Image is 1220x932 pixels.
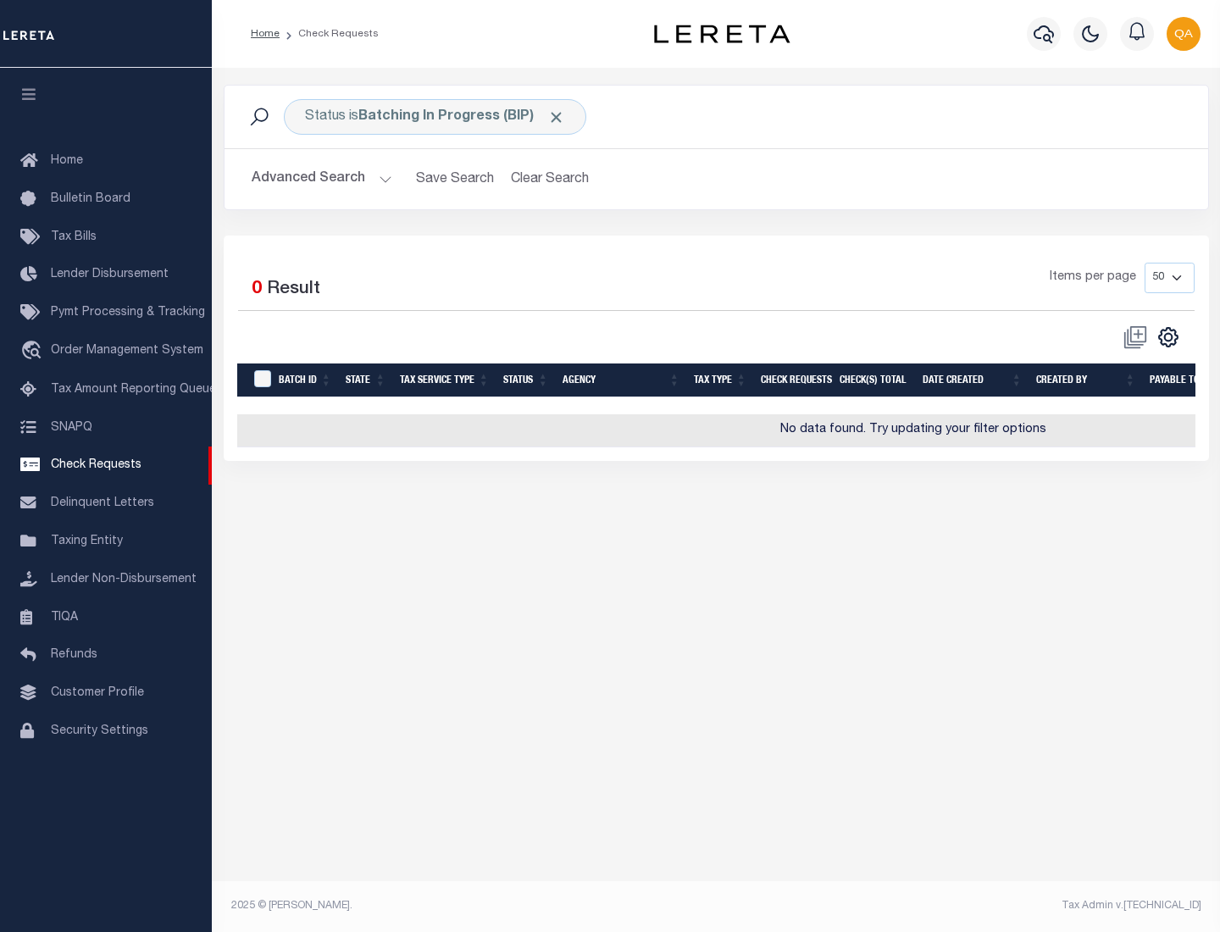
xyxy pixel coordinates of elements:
img: logo-dark.svg [654,25,790,43]
th: Tax Service Type: activate to sort column ascending [393,363,496,398]
th: Tax Type: activate to sort column ascending [687,363,754,398]
th: State: activate to sort column ascending [339,363,393,398]
span: TIQA [51,611,78,623]
th: Created By: activate to sort column ascending [1029,363,1143,398]
i: travel_explore [20,341,47,363]
span: Lender Disbursement [51,269,169,280]
b: Batching In Progress (BIP) [358,110,565,124]
th: Batch Id: activate to sort column ascending [272,363,339,398]
th: Check Requests [754,363,833,398]
div: Status is [284,99,586,135]
li: Check Requests [280,26,379,42]
span: Tax Bills [51,231,97,243]
button: Clear Search [504,163,596,196]
span: Security Settings [51,725,148,737]
span: Delinquent Letters [51,497,154,509]
span: Refunds [51,649,97,661]
span: Lender Non-Disbursement [51,574,197,585]
th: Date Created: activate to sort column ascending [916,363,1029,398]
span: Tax Amount Reporting Queue [51,384,216,396]
span: Taxing Entity [51,535,123,547]
img: svg+xml;base64,PHN2ZyB4bWxucz0iaHR0cDovL3d3dy53My5vcmcvMjAwMC9zdmciIHBvaW50ZXItZXZlbnRzPSJub25lIi... [1167,17,1201,51]
th: Check(s) Total [833,363,916,398]
span: 0 [252,280,262,298]
span: Pymt Processing & Tracking [51,307,205,319]
span: Bulletin Board [51,193,130,205]
span: Customer Profile [51,687,144,699]
div: 2025 © [PERSON_NAME]. [219,898,717,913]
span: Check Requests [51,459,141,471]
span: SNAPQ [51,421,92,433]
label: Result [267,276,320,303]
a: Home [251,29,280,39]
span: Click to Remove [547,108,565,126]
button: Save Search [406,163,504,196]
div: Tax Admin v.[TECHNICAL_ID] [729,898,1201,913]
span: Home [51,155,83,167]
th: Agency: activate to sort column ascending [556,363,687,398]
th: Status: activate to sort column ascending [496,363,556,398]
span: Items per page [1050,269,1136,287]
button: Advanced Search [252,163,392,196]
span: Order Management System [51,345,203,357]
